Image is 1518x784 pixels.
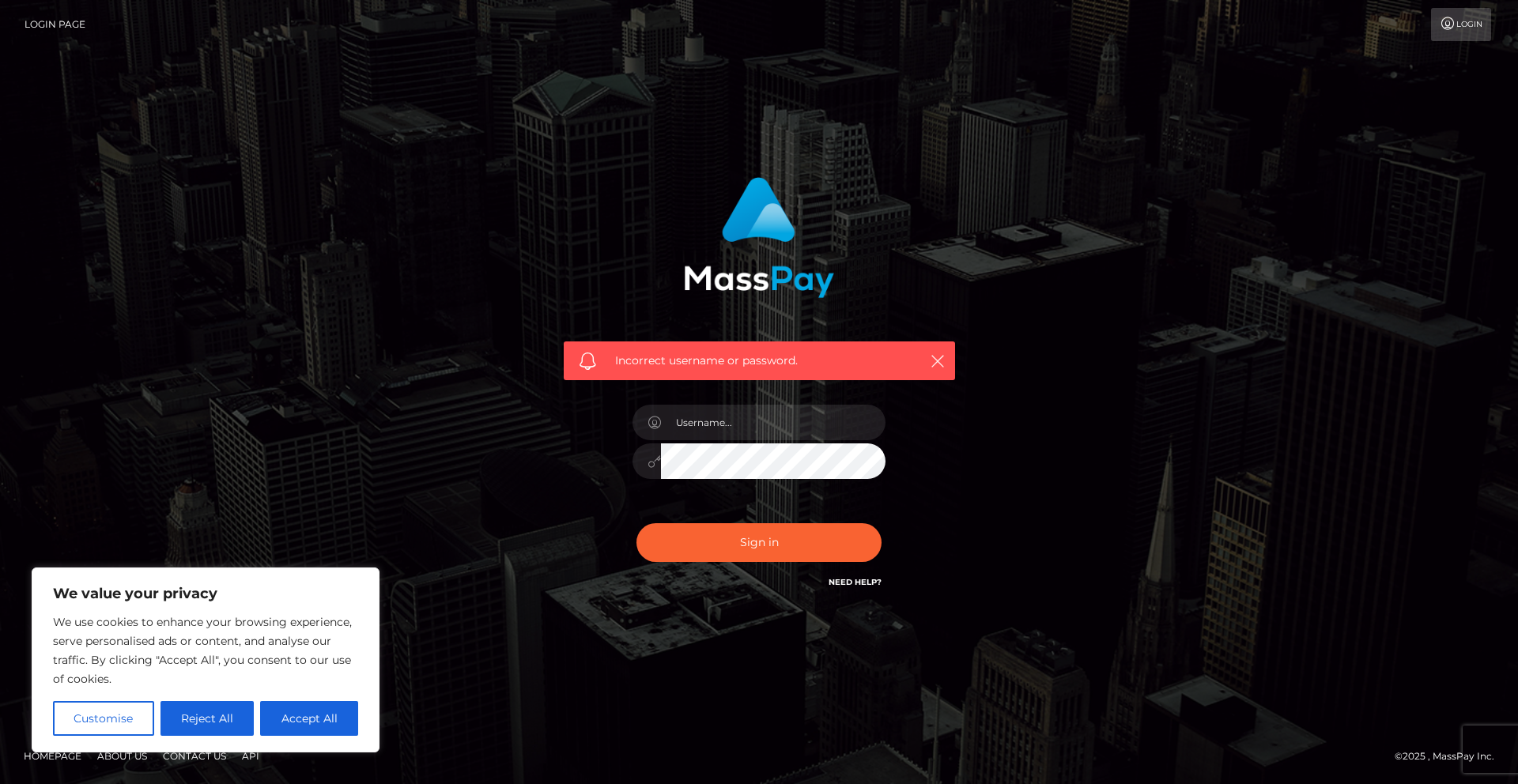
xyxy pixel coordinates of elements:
button: Accept All [260,701,358,736]
div: We value your privacy [32,567,379,752]
button: Sign in [636,523,882,562]
a: About Us [91,744,153,768]
a: Homepage [17,744,88,768]
img: MassPay Login [684,177,834,298]
a: Login [1431,8,1491,41]
input: Username... [661,405,885,440]
button: Reject All [160,701,255,736]
p: We value your privacy [53,584,358,603]
a: Need Help? [829,577,882,587]
a: Contact Us [157,744,232,768]
a: API [236,744,266,768]
a: Login Page [25,8,85,41]
p: We use cookies to enhance your browsing experience, serve personalised ads or content, and analys... [53,612,358,688]
span: Incorrect username or password. [615,352,904,369]
div: © 2025 , MassPay Inc. [1395,748,1506,765]
button: Customise [53,701,154,736]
